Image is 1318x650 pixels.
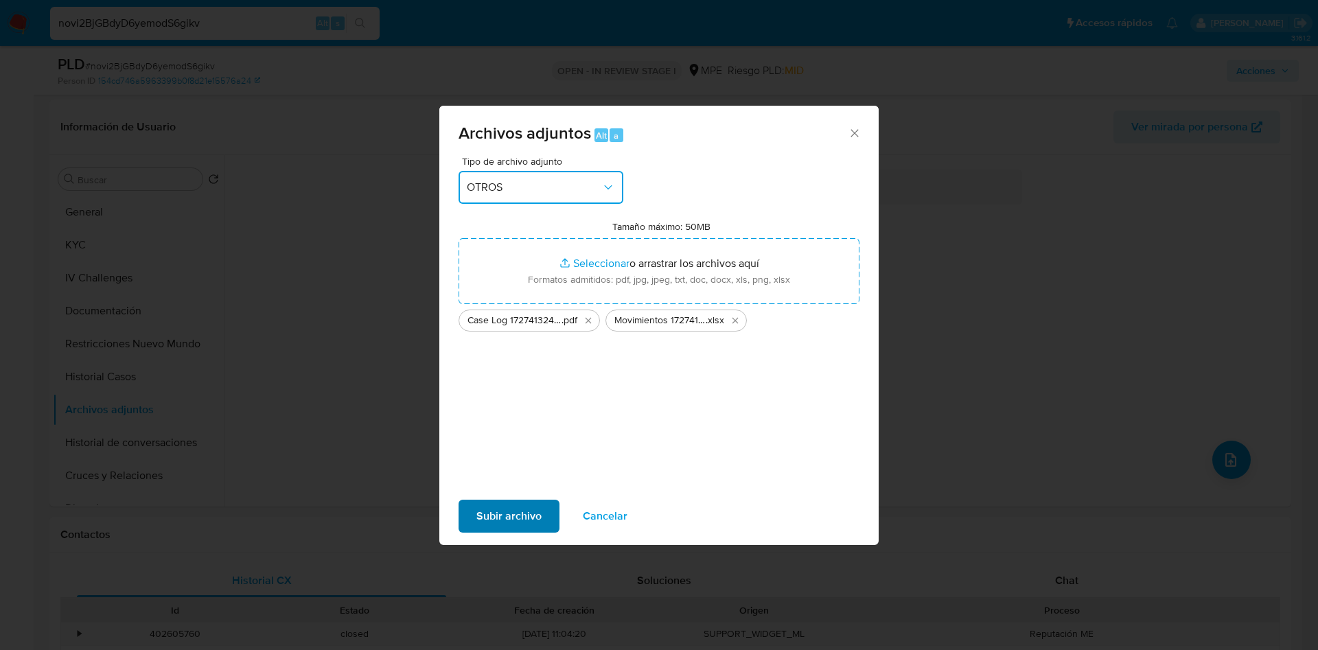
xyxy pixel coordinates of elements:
[596,129,607,142] span: Alt
[565,500,645,533] button: Cancelar
[467,181,601,194] span: OTROS
[459,171,623,204] button: OTROS
[459,304,859,332] ul: Archivos seleccionados
[476,501,542,531] span: Subir archivo
[467,314,562,327] span: Case Log 1727413247 - 25_09_2025
[583,501,627,531] span: Cancelar
[580,312,597,329] button: Eliminar Case Log 1727413247 - 25_09_2025.pdf
[462,156,627,166] span: Tipo de archivo adjunto
[459,500,559,533] button: Subir archivo
[727,312,743,329] button: Eliminar Movimientos 1727413247 - 25_09_2025.xlsx
[612,220,710,233] label: Tamaño máximo: 50MB
[614,129,618,142] span: a
[562,314,577,327] span: .pdf
[706,314,724,327] span: .xlsx
[614,314,706,327] span: Movimientos 1727413247 - 25_09_2025
[848,126,860,139] button: Cerrar
[459,121,591,145] span: Archivos adjuntos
